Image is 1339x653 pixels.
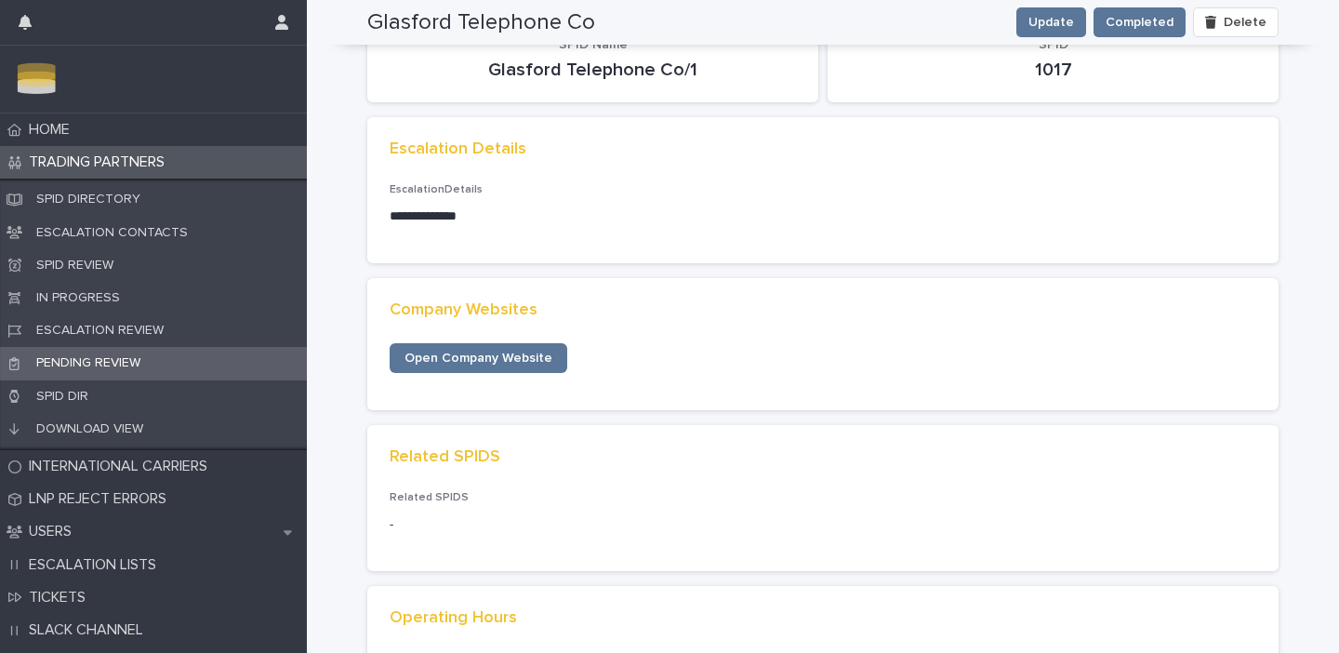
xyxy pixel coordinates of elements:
span: Delete [1224,16,1266,29]
p: IN PROGRESS [21,289,135,307]
span: SPID [1039,38,1068,51]
p: SPID REVIEW [21,257,128,274]
p: USERS [21,523,86,540]
h2: Operating Hours [390,608,517,629]
span: Related SPIDS [390,492,469,503]
p: - [390,515,393,535]
a: Open Company Website [390,343,567,373]
p: SPID DIRECTORY [21,191,155,208]
p: DOWNLOAD VIEW [21,420,158,438]
h2: Glasford Telephone Co [367,9,595,36]
p: PENDING REVIEW [21,354,155,372]
p: INTERNATIONAL CARRIERS [21,458,222,475]
h2: Escalation Details [390,140,526,160]
h2: Related SPIDS [390,447,500,468]
p: Glasford Telephone Co/1 [390,61,796,79]
button: Delete [1193,7,1279,37]
p: ESCALATION CONTACTS [21,224,203,242]
p: ESCALATION LISTS [21,556,171,574]
button: Completed [1094,7,1186,37]
span: EscalationDetails [390,184,483,195]
p: HOME [21,121,85,139]
p: LNP REJECT ERRORS [21,490,181,508]
p: SPID DIR [21,388,103,406]
p: TRADING PARTNERS [21,153,179,171]
span: Open Company Website [404,352,552,365]
button: Update [1016,7,1086,37]
span: SPID Name [559,38,628,51]
p: SLACK CHANNEL [21,621,158,639]
p: 1017 [850,61,1256,79]
h2: Company Websites [390,300,537,321]
img: 8jvmU2ehTfO3R9mICSci [15,60,59,98]
span: Update [1028,13,1074,32]
p: TICKETS [21,589,100,606]
p: ESCALATION REVIEW [21,322,179,340]
span: Completed [1106,13,1173,32]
